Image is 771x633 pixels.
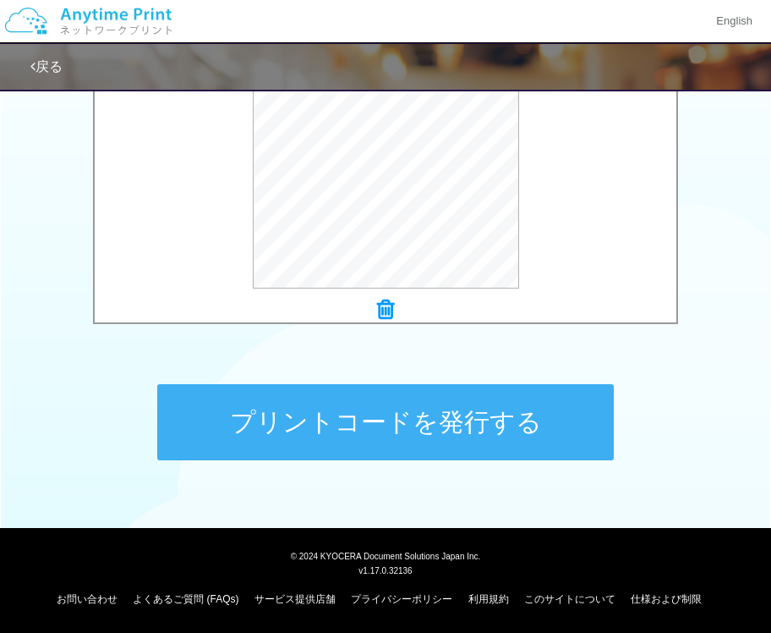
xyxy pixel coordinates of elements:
[30,59,63,74] a: 戻る
[157,384,614,460] button: プリントコードを発行する
[254,593,336,605] a: サービス提供店舗
[291,550,481,561] span: © 2024 KYOCERA Document Solutions Japan Inc.
[358,565,412,575] span: v1.17.0.32136
[631,593,702,605] a: 仕様および制限
[468,593,509,605] a: 利用規約
[57,593,118,605] a: お問い合わせ
[133,593,238,605] a: よくあるご質問 (FAQs)
[524,593,615,605] a: このサイトについて
[351,593,452,605] a: プライバシーポリシー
